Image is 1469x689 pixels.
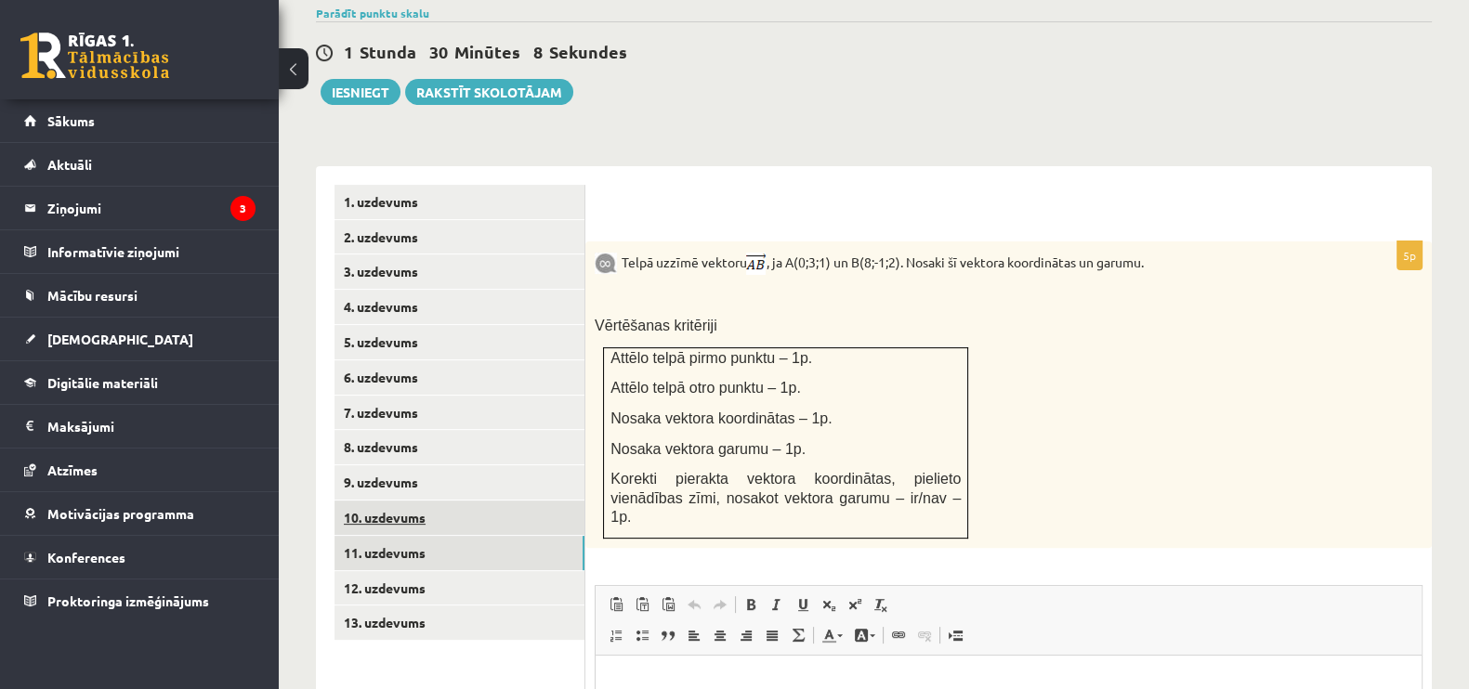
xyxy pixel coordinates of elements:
span: [DEMOGRAPHIC_DATA] [47,331,193,347]
a: Maksājumi [24,405,256,448]
span: 30 [429,41,448,62]
a: Ziņojumi3 [24,187,256,229]
a: Ielīmēt (vadīšanas taustiņš+V) [603,592,629,617]
a: Atsaistīt [912,623,938,647]
a: 6. uzdevums [334,360,584,395]
a: Ievietot/noņemt sarakstu ar aizzīmēm [629,623,655,647]
a: Saite (vadīšanas taustiņš+K) [885,623,912,647]
a: Sākums [24,99,256,142]
a: 11. uzdevums [334,536,584,570]
a: Ievietot/noņemt numurētu sarakstu [603,623,629,647]
a: 1. uzdevums [334,185,584,219]
img: vAAAAAElFTkSuQmCC [746,253,766,275]
a: 8. uzdevums [334,430,584,464]
a: Mācību resursi [24,274,256,317]
i: 3 [230,196,256,221]
a: Motivācijas programma [24,492,256,535]
legend: Informatīvie ziņojumi [47,230,256,273]
span: 1 [344,41,353,62]
a: Atzīmes [24,448,256,491]
a: 13. uzdevums [334,605,584,640]
span: Attēlo telpā otro punktu – 1p. [610,380,801,396]
a: 10. uzdevums [334,500,584,535]
span: Motivācijas programma [47,505,194,522]
a: 7. uzdevums [334,396,584,430]
a: Bloka citāts [655,623,681,647]
a: Centrēti [707,623,733,647]
a: Atkārtot (vadīšanas taustiņš+Y) [707,592,733,617]
p: 5p [1397,240,1423,270]
button: Iesniegt [321,79,400,105]
span: Aktuāli [47,156,92,173]
span: Sākums [47,112,95,129]
a: Izlīdzināt pa kreisi [681,623,707,647]
a: Apakšraksts [816,592,842,617]
a: Parādīt punktu skalu [316,6,429,20]
a: Digitālie materiāli [24,361,256,404]
a: Proktoringa izmēģinājums [24,579,256,622]
a: Informatīvie ziņojumi [24,230,256,273]
a: Izlīdzināt malas [759,623,785,647]
a: Augšraksts [842,592,868,617]
a: Teksta krāsa [816,623,848,647]
span: Nosaka vektora koordinātas – 1p. [610,410,832,426]
a: Fona krāsa [848,623,881,647]
a: Konferences [24,536,256,578]
a: Atcelt (vadīšanas taustiņš+Z) [681,592,707,617]
span: Konferences [47,549,125,565]
span: Atzīmes [47,461,98,478]
body: Bagātinātā teksta redaktors, wiswyg-editor-user-answer-47433878861340 [19,19,807,38]
a: 12. uzdevums [334,571,584,605]
span: Stunda [360,41,416,62]
a: Ievietot lapas pārtraukumu drukai [942,623,968,647]
a: Math [785,623,811,647]
a: 3. uzdevums [334,254,584,289]
a: 2. uzdevums [334,220,584,254]
span: Minūtes [454,41,520,62]
legend: Ziņojumi [47,187,256,229]
span: Proktoringa izmēģinājums [47,592,209,609]
a: Rīgas 1. Tālmācības vidusskola [20,32,169,79]
span: Sekundes [549,41,627,62]
legend: Maksājumi [47,405,256,448]
span: Vērtēšanas kritēriji [595,318,717,333]
a: Ievietot kā vienkāršu tekstu (vadīšanas taustiņš+pārslēgšanas taustiņš+V) [629,592,655,617]
a: 5. uzdevums [334,325,584,359]
a: Slīpraksts (vadīšanas taustiņš+I) [764,592,790,617]
a: [DEMOGRAPHIC_DATA] [24,318,256,360]
span: 8 [533,41,543,62]
span: Nosaka vektora garumu – 1p. [610,441,806,457]
a: Pasvītrojums (vadīšanas taustiņš+U) [790,592,816,617]
a: Izlīdzināt pa labi [733,623,759,647]
img: Balts.png [604,211,610,218]
span: Attēlo telpā pirmo punktu – 1p. [610,350,812,366]
a: Treknraksts (vadīšanas taustiņš+B) [738,592,764,617]
a: Noņemt stilus [868,592,894,617]
span: Mācību resursi [47,287,138,304]
a: 9. uzdevums [334,465,584,500]
a: 4. uzdevums [334,290,584,324]
p: Telpā uzzīmē vektoru , ja A(0;3;1) un B(8;-1;2). Nosaki šī vektora koordinātas un garumu. [595,251,1330,275]
span: Korekti pierakta vektora koordinātas, pielieto vienādības zīmi, nosakot vektora garumu – ir/nav –... [610,471,961,525]
a: Ievietot no Worda [655,592,681,617]
a: Aktuāli [24,143,256,186]
a: Rakstīt skolotājam [405,79,573,105]
span: Digitālie materiāli [47,374,158,391]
